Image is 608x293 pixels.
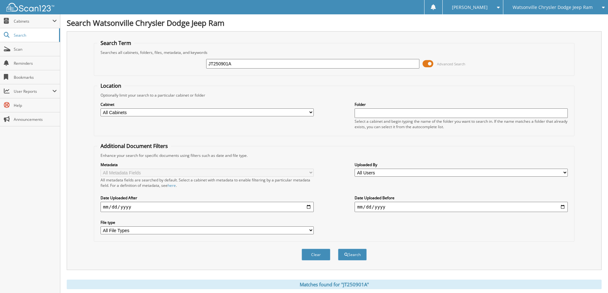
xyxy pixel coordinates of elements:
[67,280,602,289] div: Matches found for "JT250901A"
[338,249,367,260] button: Search
[437,62,465,66] span: Advanced Search
[97,40,134,47] legend: Search Term
[355,119,568,129] div: Select a cabinet and begin typing the name of the folder you want to search in. If the name match...
[14,47,57,52] span: Scan
[97,153,571,158] div: Enhance your search for specific documents using filters such as date and file type.
[67,18,602,28] h1: Search Watsonville Chrysler Dodge Jeep Ram
[101,202,314,212] input: start
[355,202,568,212] input: end
[101,220,314,225] label: File type
[14,18,52,24] span: Cabinets
[355,102,568,107] label: Folder
[14,61,57,66] span: Reminders
[14,33,56,38] span: Search
[101,162,314,167] label: Metadata
[101,177,314,188] div: All metadata fields are searched by default. Select a cabinet with metadata to enable filtering b...
[101,102,314,107] label: Cabinet
[97,82,124,89] legend: Location
[97,92,571,98] div: Optionally limit your search to a particular cabinet or folder
[168,183,176,188] a: here
[355,195,568,201] label: Date Uploaded Before
[14,89,52,94] span: User Reports
[513,5,593,9] span: Watsonville Chrysler Dodge Jeep Ram
[14,117,57,122] span: Announcements
[14,75,57,80] span: Bookmarks
[14,103,57,108] span: Help
[452,5,488,9] span: [PERSON_NAME]
[6,3,54,11] img: scan123-logo-white.svg
[302,249,330,260] button: Clear
[97,50,571,55] div: Searches all cabinets, folders, files, metadata, and keywords
[97,143,171,150] legend: Additional Document Filters
[355,162,568,167] label: Uploaded By
[101,195,314,201] label: Date Uploaded After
